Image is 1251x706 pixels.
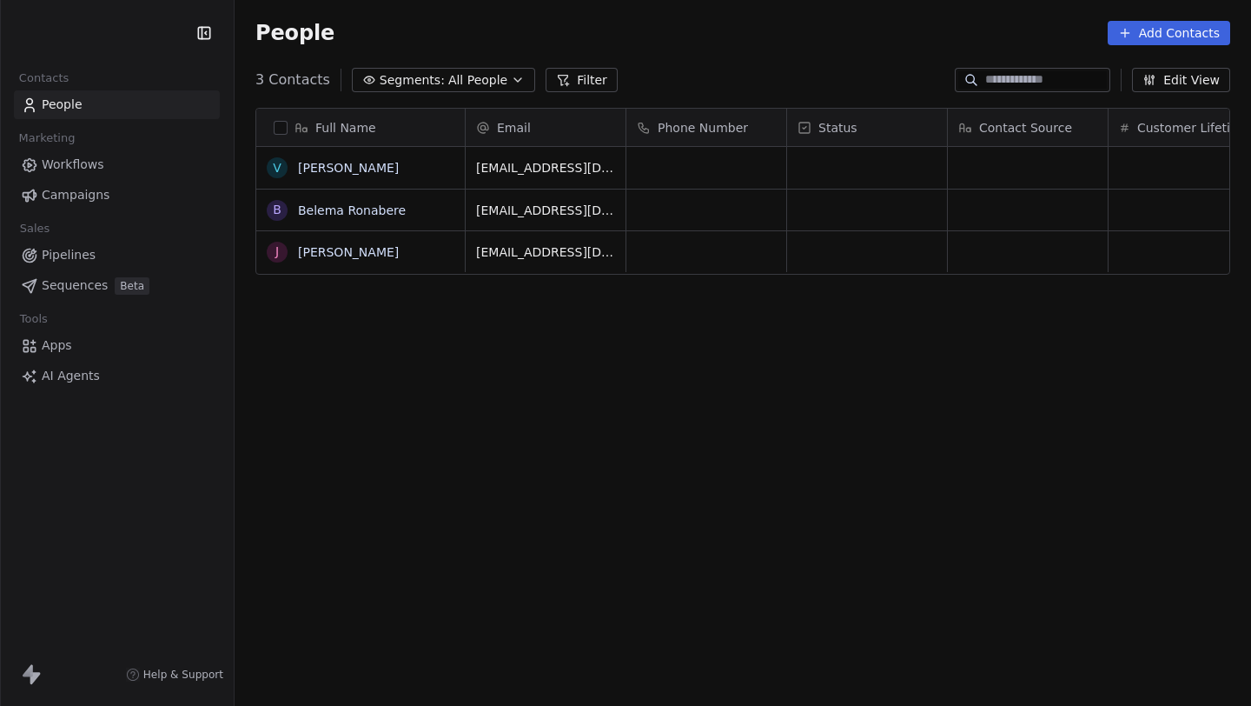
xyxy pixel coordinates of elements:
span: Help & Support [143,668,223,682]
a: AI Agents [14,362,220,390]
a: Pipelines [14,241,220,270]
button: Add Contacts [1108,21,1230,45]
a: People [14,90,220,119]
span: People [255,20,334,46]
div: B [273,201,281,219]
span: Contact Source [979,119,1072,137]
span: Sequences [42,276,108,295]
span: Phone Number [658,119,748,137]
span: [EMAIL_ADDRESS][DOMAIN_NAME] [476,243,615,261]
span: People [42,96,83,114]
div: Email [466,109,625,146]
span: All People [448,71,507,90]
span: 3 Contacts [255,70,330,90]
div: Phone Number [626,109,786,146]
a: SequencesBeta [14,271,220,300]
div: grid [256,147,466,689]
span: [EMAIL_ADDRESS][DOMAIN_NAME] [476,202,615,219]
span: Tools [12,306,55,332]
div: Status [787,109,947,146]
span: Workflows [42,156,104,174]
span: [EMAIL_ADDRESS][DOMAIN_NAME] [476,159,615,176]
a: Belema Ronabere [298,203,406,217]
button: Filter [546,68,618,92]
a: Workflows [14,150,220,179]
span: Campaigns [42,186,109,204]
span: Email [497,119,531,137]
a: [PERSON_NAME] [298,245,399,259]
a: Campaigns [14,181,220,210]
a: [PERSON_NAME] [298,161,399,175]
span: Contacts [11,65,76,91]
span: Pipelines [42,246,96,264]
span: Status [818,119,857,137]
span: Marketing [11,125,83,151]
button: Edit View [1132,68,1230,92]
div: J [275,243,279,261]
div: Full Name [256,109,465,146]
div: Contact Source [948,109,1108,146]
a: Help & Support [126,668,223,682]
span: Full Name [315,119,376,137]
div: V [273,159,281,177]
a: Apps [14,331,220,360]
span: Segments: [380,71,445,90]
span: Sales [12,216,57,242]
span: AI Agents [42,367,100,385]
span: Apps [42,336,72,355]
span: Beta [115,277,149,295]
